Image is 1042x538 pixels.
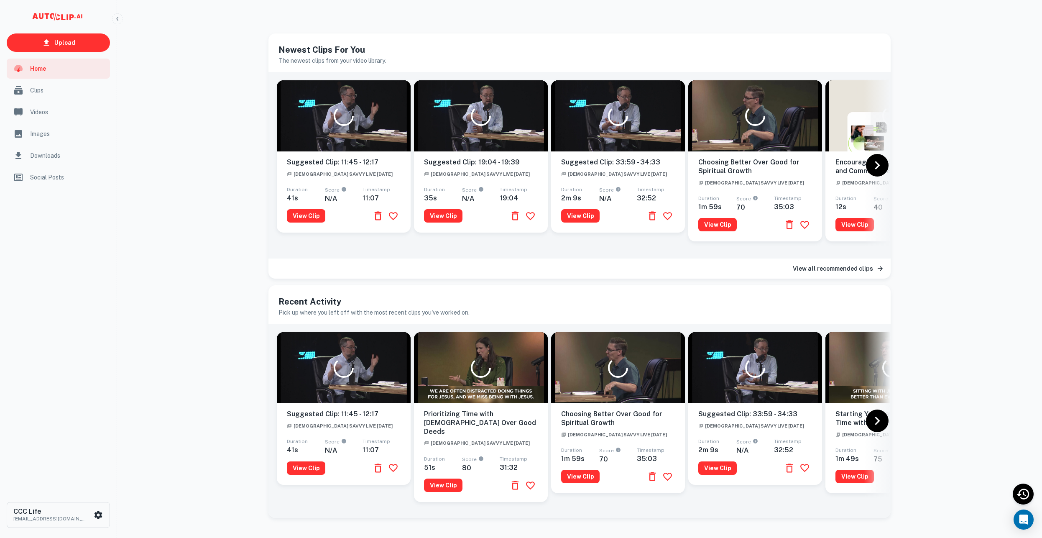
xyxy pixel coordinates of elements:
span: Score [462,187,500,195]
span: Social Posts [30,173,105,182]
h5: Recent Activity [278,295,881,308]
span: Score [599,187,637,195]
span: [DEMOGRAPHIC_DATA] Savvy Live [DATE] [698,180,804,185]
span: Duration [835,447,856,453]
span: Duration [424,187,445,192]
h6: 12 s [835,203,873,211]
div: An AI-calculated score on a clip's engagement potential, scored from 0 to 100. [477,457,484,464]
span: [DEMOGRAPHIC_DATA] Savvy Live [DATE] [698,423,804,428]
a: [DEMOGRAPHIC_DATA] Savvy Live [DATE] [424,169,530,177]
span: Timestamp [363,438,390,444]
h6: The newest clips from your video library. [278,56,881,65]
button: View Clip [698,218,737,231]
span: Timestamp [774,195,802,201]
div: Social Posts [7,167,110,187]
button: View Clip [287,209,325,223]
span: Score [325,187,363,195]
button: View Clip [835,470,874,483]
h6: CCC Life [13,508,89,515]
span: Downloads [30,151,105,160]
span: [DEMOGRAPHIC_DATA] Savvy Live [DATE] [561,432,667,437]
a: [DEMOGRAPHIC_DATA] Savvy Live [DATE] [698,178,804,186]
h6: Suggested Clip: 33:59 - 34:33 [561,158,675,167]
h6: 32:52 [774,446,812,454]
a: [DEMOGRAPHIC_DATA] Savvy Live [DATE] [698,421,804,429]
span: [DEMOGRAPHIC_DATA] Savvy Live [DATE] [287,172,393,177]
span: Duration [835,195,856,201]
h6: Encouraging Podcast Engagement and Community Building [835,158,949,176]
span: Score [736,196,774,203]
p: Upload [54,38,75,47]
a: [DEMOGRAPHIC_DATA] Savvy Live [DATE] [835,430,941,438]
h6: N/A [462,195,500,202]
span: Videos [30,108,105,117]
a: Upload [7,33,110,52]
h6: 35:03 [774,203,812,211]
span: Duration [561,447,582,453]
div: Open Intercom Messenger [1014,510,1034,530]
div: An AI-calculated score on a clip's engagement potential, scored from 0 to 100. [614,448,621,455]
h6: 2m 9 s [698,446,736,454]
h6: Choosing Better Over Good for Spiritual Growth [698,158,812,176]
span: Score [736,439,774,446]
a: [DEMOGRAPHIC_DATA] Savvy Live [DATE] [561,169,667,177]
span: Score [462,457,500,464]
a: Images [7,124,110,144]
h6: N/A [736,446,774,454]
h6: N/A [599,195,637,202]
span: Score [325,439,363,446]
span: Score [599,448,637,455]
h6: 51 s [424,464,462,471]
button: CCC Life[EMAIL_ADDRESS][DOMAIN_NAME] [7,502,110,528]
h6: Prioritizing Time with [DEMOGRAPHIC_DATA] Over Good Deeds [424,410,538,436]
button: View Clip [424,479,462,492]
span: Duration [287,438,308,444]
div: Recent Activity [1013,484,1034,505]
h6: Suggested Clip: 11:45 - 12:17 [287,158,401,167]
h6: Suggested Clip: 33:59 - 34:33 [698,410,812,419]
p: [EMAIL_ADDRESS][DOMAIN_NAME] [13,515,89,523]
div: An AI-calculated score on a clip's engagement potential, scored from 0 to 100. [340,439,347,446]
button: View Clip [561,209,600,223]
h6: 1m 59 s [698,203,736,211]
span: Timestamp [637,447,664,453]
span: Duration [698,438,719,444]
span: Home [30,64,105,73]
a: Clips [7,80,110,100]
a: [DEMOGRAPHIC_DATA] Savvy Live [DATE] [561,430,667,438]
a: Home [7,59,110,79]
span: Timestamp [363,187,390,192]
button: View Clip [424,209,462,223]
h6: N/A [325,195,363,202]
span: [DEMOGRAPHIC_DATA] Savvy Live [DATE] [424,441,530,446]
span: [DEMOGRAPHIC_DATA] Savvy Live [DATE] [561,172,667,177]
h6: Pick up where you left off with the most recent clips you've worked on. [278,308,881,317]
span: Duration [287,187,308,192]
span: Duration [561,187,582,192]
h6: N/A [325,446,363,454]
div: An AI-calculated score on a clip's engagement potential, scored from 0 to 100. [614,187,621,195]
span: [DEMOGRAPHIC_DATA] Savvy Live [DATE] [424,172,530,177]
a: [DEMOGRAPHIC_DATA] Savvy Live [DATE] [287,421,393,429]
h6: View all recommended clips [793,264,873,273]
a: [DEMOGRAPHIC_DATA] Savvy Live [DATE] [287,169,393,177]
h6: 1m 49 s [835,455,873,463]
span: Timestamp [500,456,527,462]
span: Duration [424,456,445,462]
h6: 80 [462,464,500,472]
span: Images [30,129,105,138]
div: An AI-calculated score on a clip's engagement potential, scored from 0 to 100. [340,187,347,195]
h6: 41 s [287,194,325,202]
h6: 19:04 [500,194,538,202]
button: View Clip [835,218,874,231]
div: Downloads [7,146,110,166]
span: Timestamp [500,187,527,192]
h6: Suggested Clip: 19:04 - 19:39 [424,158,538,167]
a: Videos [7,102,110,122]
h6: Suggested Clip: 11:45 - 12:17 [287,410,401,419]
h6: Choosing Better Over Good for Spiritual Growth [561,410,675,428]
span: [DEMOGRAPHIC_DATA] Savvy Live [DATE] [287,423,393,428]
